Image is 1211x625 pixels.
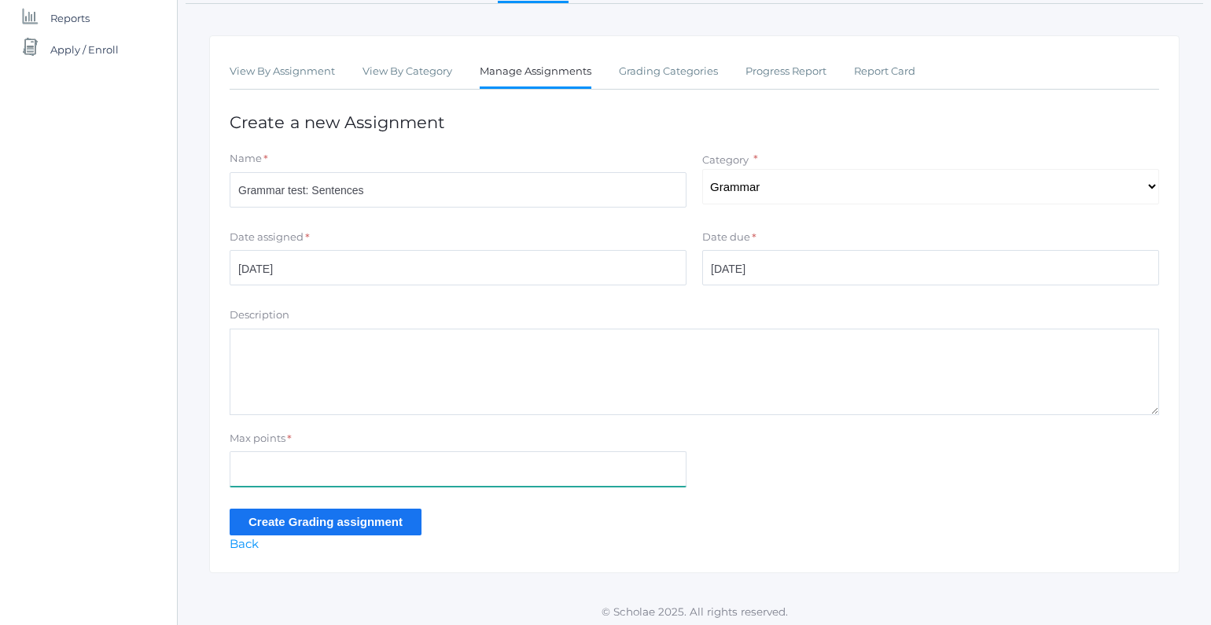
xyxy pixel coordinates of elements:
[480,56,591,90] a: Manage Assignments
[50,2,90,34] span: Reports
[230,536,259,551] a: Back
[230,151,262,167] label: Name
[619,56,718,87] a: Grading Categories
[230,307,289,323] label: Description
[702,230,750,245] label: Date due
[702,153,749,166] label: Category
[178,604,1211,619] p: © Scholae 2025. All rights reserved.
[230,56,335,87] a: View By Assignment
[230,509,421,535] input: Create Grading assignment
[230,113,1159,131] h1: Create a new Assignment
[50,34,119,65] span: Apply / Enroll
[363,56,452,87] a: View By Category
[745,56,826,87] a: Progress Report
[854,56,915,87] a: Report Card
[230,230,304,245] label: Date assigned
[230,431,285,447] label: Max points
